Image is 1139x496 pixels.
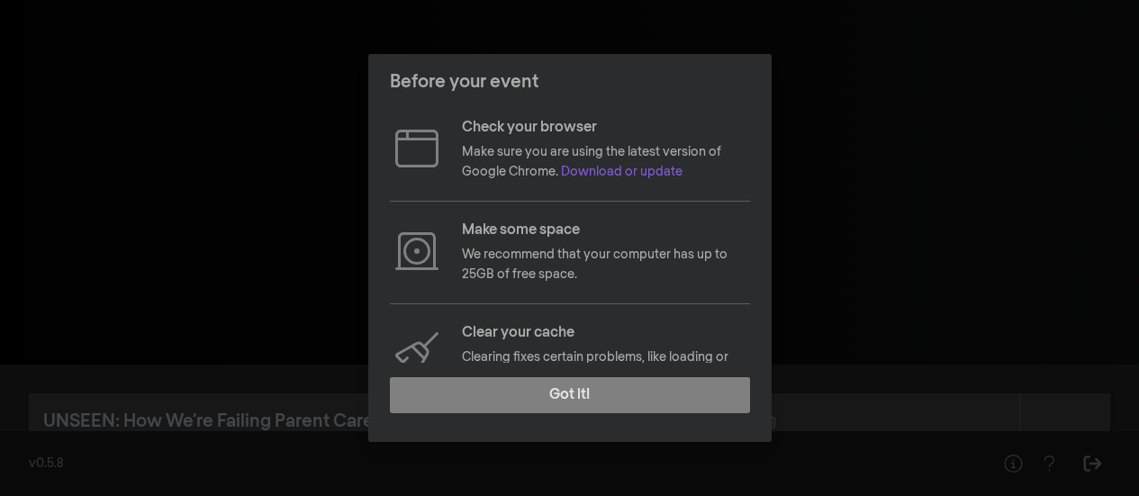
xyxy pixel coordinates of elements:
[462,322,750,344] p: Clear your cache
[368,54,772,110] header: Before your event
[462,347,750,388] p: Clearing fixes certain problems, like loading or formatting. Follow these .
[462,142,750,183] p: Make sure you are using the latest version of Google Chrome.
[462,220,750,241] p: Make some space
[561,166,682,178] a: Download or update
[390,377,750,413] button: Got it!
[462,117,750,139] p: Check your browser
[462,245,750,285] p: We recommend that your computer has up to 25GB of free space.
